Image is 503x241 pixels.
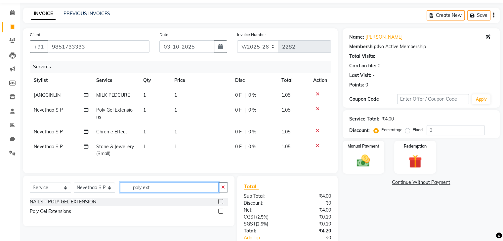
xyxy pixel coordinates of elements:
[349,34,364,41] div: Name:
[248,128,256,135] span: 0 %
[30,61,336,73] div: Services
[257,221,267,226] span: 2.5%
[353,153,374,168] img: _cash.svg
[34,144,63,150] span: Nevethaa S P
[34,129,63,135] span: Nevethaa S P
[143,92,146,98] span: 1
[413,127,423,133] label: Fixed
[30,73,92,88] th: Stylist
[349,96,397,103] div: Coupon Code
[348,143,379,149] label: Manual Payment
[349,43,493,50] div: No Active Membership
[281,144,290,150] span: 1.05
[174,107,177,113] span: 1
[63,11,110,17] a: PREVIOUS INVOICES
[174,144,177,150] span: 1
[248,107,256,114] span: 0 %
[174,92,177,98] span: 1
[287,193,336,200] div: ₹4.00
[244,221,256,227] span: SGST
[30,198,96,205] div: NAILS - POLY GEL EXTENSION
[373,72,375,79] div: -
[248,92,256,99] span: 0 %
[349,53,375,60] div: Total Visits:
[231,73,277,88] th: Disc
[277,73,309,88] th: Total
[96,107,133,120] span: Poly Gel Extensions
[96,129,127,135] span: Chrome Effect
[349,82,364,88] div: Points:
[244,143,246,150] span: |
[239,200,287,207] div: Discount:
[349,116,379,122] div: Service Total:
[170,73,231,88] th: Price
[235,128,242,135] span: 0 F
[287,221,336,227] div: ₹0.10
[31,8,56,20] a: INVOICE
[239,193,287,200] div: Sub Total:
[96,144,134,156] span: Stone & Jewellery (Small)
[235,107,242,114] span: 0 F
[48,40,149,53] input: Search by Name/Mobile/Email/Code
[365,82,368,88] div: 0
[239,207,287,214] div: Net:
[397,94,469,104] input: Enter Offer / Coupon Code
[92,73,139,88] th: Service
[344,179,498,186] a: Continue Without Payment
[472,94,490,104] button: Apply
[287,227,336,234] div: ₹4.20
[382,116,394,122] div: ₹4.00
[349,43,378,50] div: Membership:
[349,127,370,134] div: Discount:
[120,182,219,192] input: Search or Scan
[404,153,426,170] img: _gift.svg
[309,73,331,88] th: Action
[467,10,490,20] button: Save
[244,183,259,190] span: Total
[349,62,376,69] div: Card on file:
[143,144,146,150] span: 1
[96,92,130,98] span: MILK PEDCURE
[174,129,177,135] span: 1
[239,221,287,227] div: ( )
[281,107,290,113] span: 1.05
[30,32,40,38] label: Client
[235,92,242,99] span: 0 F
[349,72,371,79] div: Last Visit:
[239,227,287,234] div: Total:
[244,128,246,135] span: |
[287,200,336,207] div: ₹0
[244,92,246,99] span: |
[235,143,242,150] span: 0 F
[30,40,48,53] button: +91
[427,10,465,20] button: Create New
[248,143,256,150] span: 0 %
[381,127,402,133] label: Percentage
[34,92,61,98] span: JANGGINLIN
[281,129,290,135] span: 1.05
[287,207,336,214] div: ₹4.00
[365,34,402,41] a: [PERSON_NAME]
[244,107,246,114] span: |
[287,214,336,221] div: ₹0.10
[378,62,380,69] div: 0
[30,208,71,215] div: Poly Gel Extensions
[244,214,256,220] span: CGST
[281,92,290,98] span: 1.05
[404,143,427,149] label: Redemption
[143,129,146,135] span: 1
[257,214,267,220] span: 2.5%
[237,32,266,38] label: Invoice Number
[139,73,170,88] th: Qty
[34,107,63,113] span: Nevethaa S P
[239,214,287,221] div: ( )
[143,107,146,113] span: 1
[159,32,168,38] label: Date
